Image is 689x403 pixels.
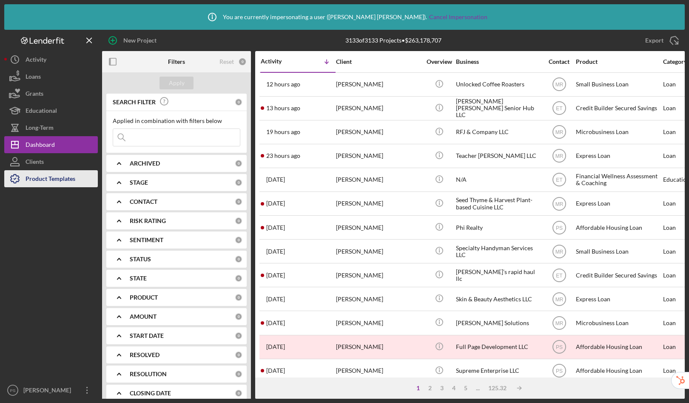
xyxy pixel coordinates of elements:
div: Skin & Beauty Aesthetics LLC [456,288,541,310]
time: 2025-08-10 01:47 [266,176,285,183]
div: Affordable Housing Loan [576,336,661,358]
div: [PERSON_NAME] [336,145,421,167]
div: [PERSON_NAME]’s rapid haul llc [456,264,541,286]
div: Microbusiness Loan [576,121,661,143]
div: N/A [456,169,541,191]
div: Product [576,58,661,65]
time: 2025-08-07 14:23 [266,320,285,326]
b: RISK RATING [130,217,166,224]
time: 2025-08-05 20:01 [266,343,285,350]
text: ET [556,106,563,111]
div: Phi Realty [456,216,541,239]
div: 0 [235,274,242,282]
div: Activity [26,51,46,70]
div: ... [472,385,484,392]
time: 2025-08-12 01:29 [266,105,300,111]
div: Loans [26,68,41,87]
div: 3 [436,385,448,392]
div: [PERSON_NAME] [336,97,421,120]
div: Educational [26,102,57,121]
div: 0 [235,255,242,263]
div: Dashboard [26,136,55,155]
div: Express Loan [576,288,661,310]
text: PS [555,225,562,231]
div: 0 [235,160,242,167]
a: Long-Term [4,119,98,136]
text: PS [555,368,562,374]
time: 2025-08-07 17:33 [266,248,285,255]
button: Clients [4,153,98,170]
div: 4 [448,385,460,392]
b: STATUS [130,256,151,263]
div: 0 [235,332,242,340]
time: 2025-08-05 19:57 [266,367,285,374]
div: [PERSON_NAME] [336,288,421,310]
div: [PERSON_NAME] [336,216,421,239]
b: CONTACT [130,198,157,205]
div: Apply [169,77,185,89]
time: 2025-08-07 15:17 [266,296,285,303]
button: Product Templates [4,170,98,187]
div: RFJ & Company LLC [456,121,541,143]
div: Credit Builder Secured Savings [576,97,661,120]
text: MR [555,320,563,326]
div: Affordable Housing Loan [576,360,661,382]
text: MR [555,82,563,88]
div: Small Business Loan [576,240,661,263]
div: Microbusiness Loan [576,312,661,334]
div: Express Loan [576,192,661,215]
time: 2025-08-07 16:27 [266,272,285,279]
div: [PERSON_NAME] Solutions [456,312,541,334]
div: Long-Term [26,119,54,138]
div: [PERSON_NAME] [336,73,421,96]
time: 2025-08-07 18:23 [266,224,285,231]
a: Dashboard [4,136,98,153]
div: [PERSON_NAME] [336,360,421,382]
div: [PERSON_NAME] [336,240,421,263]
time: 2025-08-11 18:58 [266,129,300,135]
div: 0 [235,389,242,397]
time: 2025-08-11 15:25 [266,152,300,159]
div: 3133 of 3133 Projects • $263,178,707 [345,37,441,44]
button: Educational [4,102,98,119]
div: Reset [219,58,234,65]
b: START DATE [130,332,164,339]
a: Loans [4,68,98,85]
button: Activity [4,51,98,68]
b: SEARCH FILTER [113,99,156,106]
div: [PERSON_NAME] [PERSON_NAME] Senior Hub LLC [456,97,541,120]
b: STATE [130,275,147,282]
div: Seed Thyme & Harvest Plant-based Cuisine LLC [456,192,541,215]
b: ARCHIVED [130,160,160,167]
div: 0 [235,179,242,186]
div: 1 [412,385,424,392]
div: Affordable Housing Loan [576,216,661,239]
button: PS[PERSON_NAME] [4,382,98,399]
div: Credit Builder Secured Savings [576,264,661,286]
a: Grants [4,85,98,102]
div: [PERSON_NAME] [336,192,421,215]
div: [PERSON_NAME] [336,336,421,358]
b: PRODUCT [130,294,158,301]
div: 0 [235,351,242,359]
div: 0 [235,217,242,225]
b: SENTIMENT [130,237,163,243]
text: MR [555,296,563,302]
div: 2 [424,385,436,392]
div: Applied in combination with filters below [113,117,240,124]
div: Business [456,58,541,65]
div: New Project [123,32,157,49]
div: 0 [235,313,242,320]
div: Full Page Development LLC [456,336,541,358]
b: RESOLUTION [130,371,167,377]
text: MR [555,153,563,159]
div: Contact [543,58,575,65]
div: Export [645,32,663,49]
div: Clients [26,153,44,172]
div: Small Business Loan [576,73,661,96]
button: Apply [159,77,194,89]
button: New Project [102,32,165,49]
div: Overview [423,58,455,65]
